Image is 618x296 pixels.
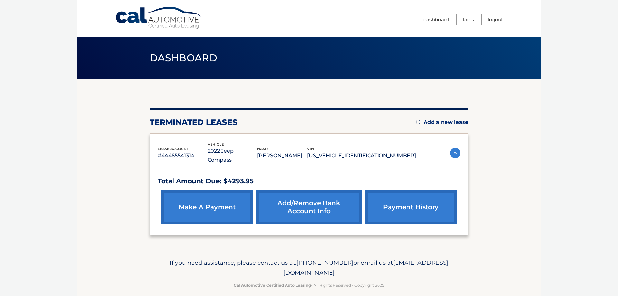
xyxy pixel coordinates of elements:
[158,147,189,151] span: lease account
[463,14,474,25] a: FAQ's
[208,142,224,147] span: vehicle
[161,190,253,224] a: make a payment
[416,119,468,126] a: Add a new lease
[150,118,238,127] h2: terminated leases
[154,258,464,278] p: If you need assistance, please contact us at: or email us at
[307,147,314,151] span: vin
[416,120,420,124] img: add.svg
[234,283,311,288] strong: Cal Automotive Certified Auto Leasing
[154,282,464,289] p: - All Rights Reserved - Copyright 2025
[488,14,503,25] a: Logout
[307,151,416,160] p: [US_VEHICLE_IDENTIFICATION_NUMBER]
[150,52,217,64] span: Dashboard
[158,176,460,187] p: Total Amount Due: $4293.95
[365,190,457,224] a: payment history
[296,259,353,266] span: [PHONE_NUMBER]
[115,6,202,29] a: Cal Automotive
[450,148,460,158] img: accordion-active.svg
[158,151,208,160] p: #44455541314
[257,147,268,151] span: name
[208,147,257,165] p: 2022 Jeep Compass
[423,14,449,25] a: Dashboard
[257,151,307,160] p: [PERSON_NAME]
[256,190,361,224] a: Add/Remove bank account info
